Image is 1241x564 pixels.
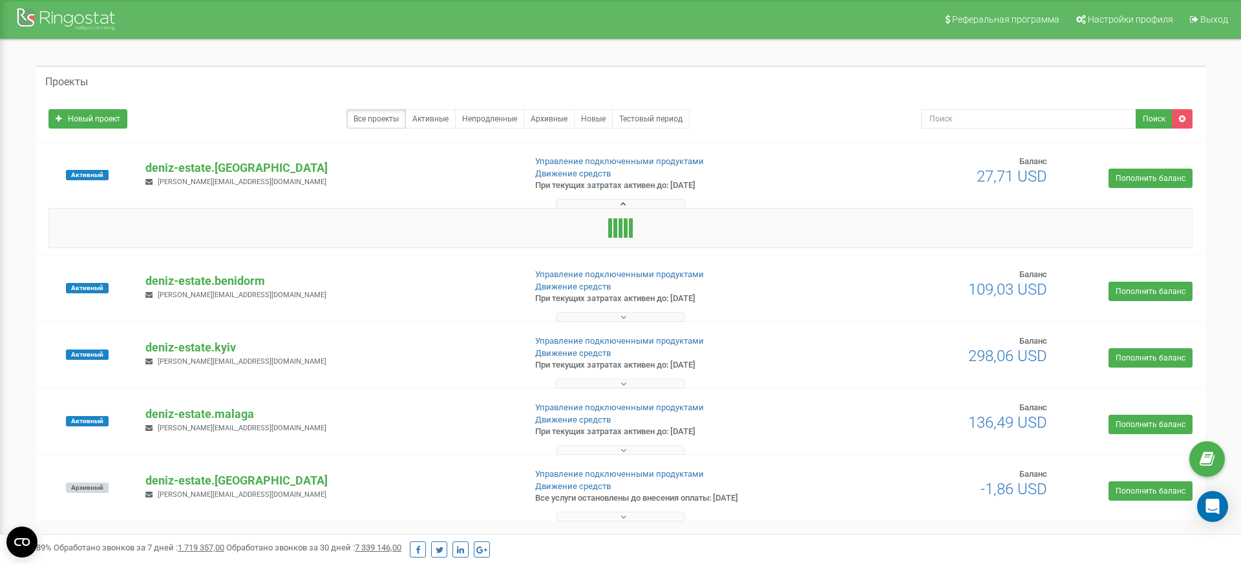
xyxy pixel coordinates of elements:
span: Обработано звонков за 7 дней : [54,543,224,552]
span: -1,86 USD [981,480,1047,498]
a: Непродленные [455,109,524,129]
p: При текущих затратах активен до: [DATE] [535,293,807,305]
span: Обработано звонков за 30 дней : [226,543,401,552]
span: 136,49 USD [968,413,1047,432]
a: Пополнить баланс [1108,282,1193,301]
a: Управление подключенными продуктами [535,336,704,346]
u: 1 719 357,00 [178,543,224,552]
p: deniz-estate.kyiv [145,339,514,356]
a: Пополнить баланс [1108,415,1193,434]
a: Пополнить баланс [1108,169,1193,188]
a: Пополнить баланс [1108,481,1193,501]
span: Баланс [1019,156,1047,166]
span: Архивный [66,483,109,493]
span: [PERSON_NAME][EMAIL_ADDRESS][DOMAIN_NAME] [158,178,326,186]
span: 298,06 USD [968,347,1047,365]
span: Выход [1200,14,1228,25]
a: Архивные [524,109,575,129]
span: Активный [66,283,109,293]
input: Поиск [921,109,1136,129]
span: Активный [66,170,109,180]
p: При текущих затратах активен до: [DATE] [535,359,807,371]
span: Настройки профиля [1088,14,1173,25]
a: Новые [574,109,613,129]
a: Тестовый период [612,109,690,129]
h5: Проекты [45,76,88,88]
button: Open CMP widget [6,527,37,558]
p: Все услуги остановлены до внесения оплаты: [DATE] [535,492,807,505]
a: Управление подключенными продуктами [535,402,704,412]
a: Движение средств [535,169,611,178]
span: [PERSON_NAME][EMAIL_ADDRESS][DOMAIN_NAME] [158,291,326,299]
a: Управление подключенными продуктами [535,269,704,279]
a: Движение средств [535,348,611,358]
span: Баланс [1019,269,1047,279]
span: [PERSON_NAME][EMAIL_ADDRESS][DOMAIN_NAME] [158,357,326,366]
span: [PERSON_NAME][EMAIL_ADDRESS][DOMAIN_NAME] [158,490,326,499]
a: Управление подключенными продуктами [535,469,704,479]
span: Активный [66,416,109,426]
a: Движение средств [535,415,611,424]
span: Активный [66,350,109,360]
p: deniz-estate.malaga [145,406,514,423]
a: Пополнить баланс [1108,348,1193,368]
a: Движение средств [535,282,611,291]
a: Активные [405,109,456,129]
span: Баланс [1019,402,1047,412]
p: deniz-estate.benidorm [145,273,514,289]
a: Управление подключенными продуктами [535,156,704,166]
a: Движение средств [535,481,611,491]
span: 27,71 USD [977,167,1047,185]
span: Баланс [1019,469,1047,479]
p: При текущих затратах активен до: [DATE] [535,180,807,192]
span: [PERSON_NAME][EMAIL_ADDRESS][DOMAIN_NAME] [158,424,326,432]
div: Open Intercom Messenger [1197,491,1228,522]
a: Новый проект [48,109,127,129]
span: Реферальная программа [952,14,1059,25]
span: 109,03 USD [968,280,1047,298]
button: Поиск [1136,109,1172,129]
a: Все проекты [346,109,406,129]
u: 7 339 146,00 [355,543,401,552]
p: deniz-estate.[GEOGRAPHIC_DATA] [145,472,514,489]
span: Баланс [1019,336,1047,346]
p: При текущих затратах активен до: [DATE] [535,426,807,438]
p: deniz-estate.[GEOGRAPHIC_DATA] [145,160,514,176]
